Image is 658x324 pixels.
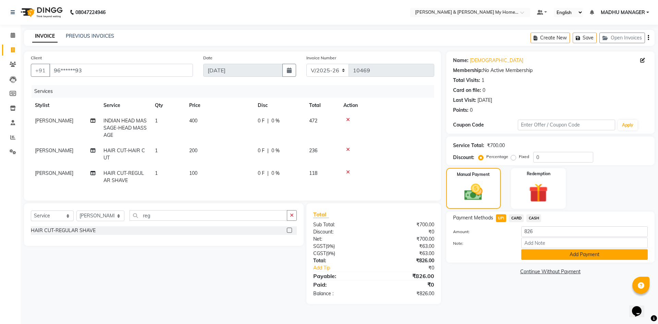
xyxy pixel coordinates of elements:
div: ₹0 [374,280,439,289]
th: Stylist [31,98,99,113]
span: 0 % [271,147,280,154]
a: Add Tip [308,264,385,272]
label: Manual Payment [457,171,490,178]
th: Total [305,98,339,113]
div: Card on file: [453,87,481,94]
div: [DATE] [477,97,492,104]
label: Note: [448,240,516,247]
div: ₹700.00 [374,236,439,243]
div: Total Visits: [453,77,480,84]
button: Open Invoices [599,33,645,43]
span: CARD [509,214,524,222]
div: ₹700.00 [374,221,439,228]
div: 1 [482,77,484,84]
div: 0 [483,87,485,94]
b: 08047224946 [75,3,106,22]
span: 1 [155,170,158,176]
input: Add Note [521,238,648,248]
div: Discount: [308,228,374,236]
label: Fixed [519,154,529,160]
span: MADHU MANAGER [601,9,645,16]
button: Apply [618,120,637,130]
div: ₹700.00 [487,142,505,149]
span: SGST [313,243,326,249]
label: Amount: [448,229,516,235]
th: Qty [151,98,185,113]
div: ₹63.00 [374,243,439,250]
img: _cash.svg [459,182,488,203]
span: 9% [327,243,333,249]
span: 0 F [258,117,265,124]
input: Search by Name/Mobile/Email/Code [49,64,193,77]
button: Create New [531,33,570,43]
span: 0 % [271,117,280,124]
th: Service [99,98,151,113]
label: Redemption [527,171,550,177]
div: Discount: [453,154,474,161]
div: Name: [453,57,468,64]
span: UPI [496,214,507,222]
div: Service Total: [453,142,484,149]
th: Price [185,98,254,113]
button: +91 [31,64,50,77]
a: PREVIOUS INVOICES [66,33,114,39]
div: Payable: [308,272,374,280]
div: ( ) [308,250,374,257]
div: Total: [308,257,374,264]
span: 0 % [271,170,280,177]
div: Balance : [308,290,374,297]
input: Enter Offer / Coupon Code [518,120,615,130]
span: Payment Methods [453,214,493,221]
div: Services [32,85,439,98]
iframe: chat widget [629,297,651,317]
div: ₹0 [385,264,439,272]
a: INVOICE [32,30,58,43]
div: ₹826.00 [374,272,439,280]
a: Continue Without Payment [448,268,653,275]
span: [PERSON_NAME] [35,118,73,124]
div: ₹63.00 [374,250,439,257]
label: Percentage [486,154,508,160]
img: logo [17,3,64,22]
input: Search or Scan [130,210,287,221]
span: 9% [327,251,334,256]
span: 200 [189,147,197,154]
div: Paid: [308,280,374,289]
label: Invoice Number [306,55,336,61]
span: [PERSON_NAME] [35,170,73,176]
span: 0 F [258,147,265,154]
span: CGST [313,250,326,256]
label: Client [31,55,42,61]
span: 236 [309,147,317,154]
div: ( ) [308,243,374,250]
div: ₹0 [374,228,439,236]
th: Action [339,98,434,113]
span: | [267,170,269,177]
span: [PERSON_NAME] [35,147,73,154]
div: Coupon Code [453,121,518,129]
span: Total [313,211,329,218]
div: 0 [470,107,473,114]
a: [DEMOGRAPHIC_DATA] [470,57,523,64]
div: HAIR CUT-REGULAR SHAVE [31,227,96,234]
div: Sub Total: [308,221,374,228]
span: 472 [309,118,317,124]
div: No Active Membership [453,67,648,74]
span: 1 [155,118,158,124]
span: 400 [189,118,197,124]
div: ₹826.00 [374,290,439,297]
div: Last Visit: [453,97,476,104]
span: | [267,117,269,124]
div: Net: [308,236,374,243]
span: INDIAN HEAD MASSAGE-HEAD MASSAGE [103,118,147,138]
button: Save [573,33,597,43]
input: Amount [521,226,648,237]
th: Disc [254,98,305,113]
span: HAIR CUT-REGULAR SHAVE [103,170,144,183]
span: 100 [189,170,197,176]
div: ₹826.00 [374,257,439,264]
div: Points: [453,107,468,114]
span: 1 [155,147,158,154]
img: _gift.svg [523,181,554,205]
button: Add Payment [521,249,648,260]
